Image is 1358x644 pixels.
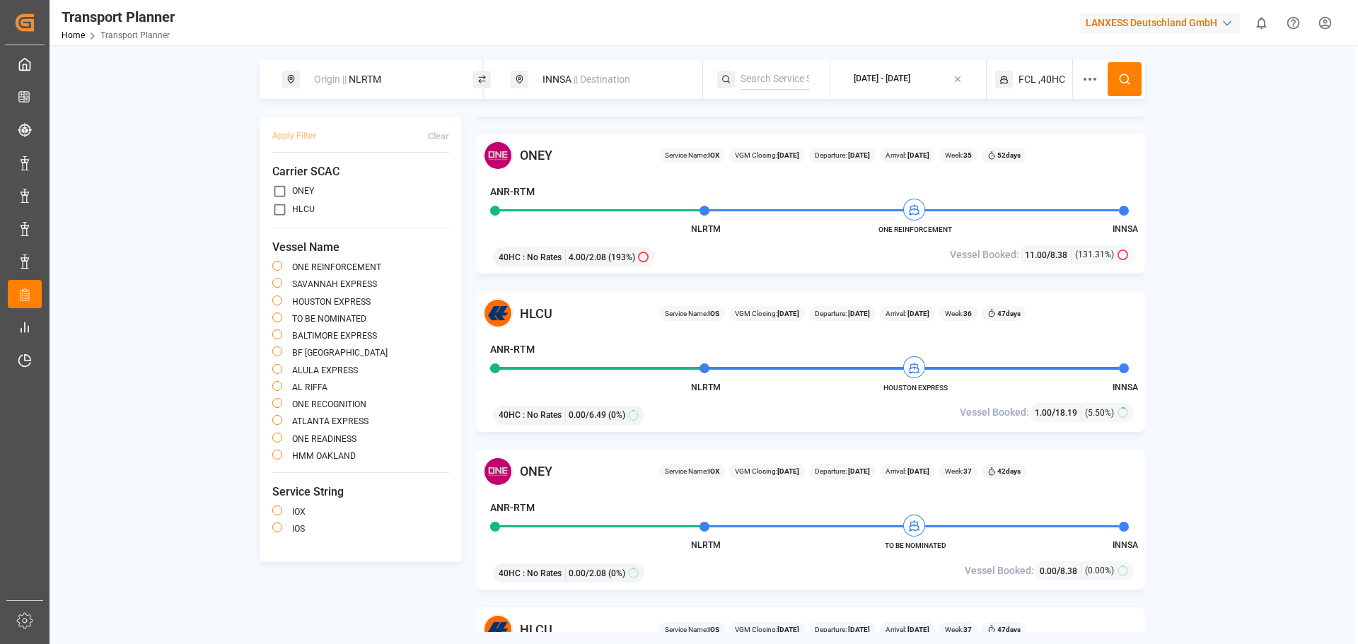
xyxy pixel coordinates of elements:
span: 40HC [499,567,521,580]
b: IOX [708,467,719,475]
span: FCL [1018,72,1036,87]
span: VGM Closing: [735,624,799,635]
span: INNSA [1113,224,1138,234]
span: 4.00 / 2.08 [569,251,606,264]
b: [DATE] [906,151,929,159]
label: HOUSTON EXPRESS [292,298,371,306]
a: Home [62,30,85,40]
span: NLRTM [691,382,721,392]
b: [DATE] [777,151,799,159]
h4: ANR-RTM [490,342,535,357]
span: Arrival: [886,150,929,160]
span: Service Name: [665,466,719,476]
label: ALULA EXPRESS [292,366,358,375]
label: TO BE NOMINATED [292,315,366,323]
input: Search Service String [741,69,809,90]
label: ONE READINESS [292,435,356,443]
span: : No Rates [523,409,562,421]
span: Service Name: [665,150,719,160]
span: Service Name: [665,624,719,635]
span: Service Name: [665,308,719,319]
span: VGM Closing: [735,466,799,476]
span: 0.00 / 2.08 [569,567,606,580]
span: ONEY [520,146,552,165]
div: / [1025,247,1072,262]
div: [DATE] - [DATE] [854,73,910,86]
label: BALTIMORE EXPRESS [292,332,377,340]
span: Departure: [815,308,870,319]
span: Service String [272,484,449,500]
span: TO BE NOMINATED [876,540,954,551]
span: Departure: [815,624,870,635]
span: Origin || [314,74,347,85]
b: IOX [708,151,719,159]
span: Vessel Booked: [960,405,1029,420]
div: Clear [428,129,449,144]
span: INNSA [1113,382,1138,392]
label: IOX [292,508,306,516]
label: ATLANTA EXPRESS [292,417,368,426]
label: ONE REINFORCEMENT [292,263,381,271]
b: 52 days [997,151,1021,159]
span: 8.38 [1060,566,1077,576]
button: show 0 new notifications [1246,7,1277,39]
span: Arrival: [886,308,929,319]
span: HOUSTON EXPRESS [876,382,954,393]
div: LANXESS Deutschland GmbH [1080,13,1240,33]
b: [DATE] [777,626,799,633]
div: NLRTM [306,66,458,93]
span: (0%) [608,567,625,580]
span: ONE REINFORCEMENT [876,224,954,235]
b: [DATE] [847,626,870,633]
span: NLRTM [691,540,721,550]
span: 18.19 [1055,408,1077,418]
label: SAVANNAH EXPRESS [292,280,377,288]
span: Departure: [815,150,870,160]
span: Vessel Name [272,239,449,256]
b: [DATE] [847,310,870,317]
span: HLCU [520,620,552,639]
b: 47 days [997,310,1021,317]
div: / [1040,563,1081,578]
button: Help Center [1277,7,1309,39]
b: [DATE] [906,310,929,317]
span: Week: [945,150,972,160]
span: Departure: [815,466,870,476]
span: (0%) [608,409,625,421]
span: VGM Closing: [735,150,799,160]
span: ,40HC [1038,72,1065,87]
span: 40HC [499,409,521,421]
span: Arrival: [886,624,929,635]
button: [DATE] - [DATE] [839,66,977,93]
span: || Destination [574,74,630,85]
span: 11.00 [1025,250,1047,260]
div: / [1035,405,1081,420]
span: Carrier SCAC [272,163,449,180]
span: (193%) [608,251,635,264]
b: 37 [963,626,972,633]
span: : No Rates [523,567,562,580]
span: VGM Closing: [735,308,799,319]
img: Carrier [483,298,513,328]
span: 1.00 [1035,408,1052,418]
img: Carrier [483,457,513,486]
b: IOS [708,626,719,633]
img: Carrier [483,141,513,170]
label: BF [GEOGRAPHIC_DATA] [292,349,388,357]
span: : No Rates [523,251,562,264]
span: Week: [945,466,972,476]
span: Week: [945,308,972,319]
span: (0.00%) [1085,564,1114,577]
span: (131.31%) [1075,248,1114,261]
b: 42 days [997,467,1021,475]
span: HLCU [520,304,552,323]
b: 37 [963,467,972,475]
button: LANXESS Deutschland GmbH [1080,9,1246,36]
span: NLRTM [691,224,721,234]
span: (5.50%) [1085,406,1114,419]
div: Transport Planner [62,6,175,28]
span: 40HC [499,251,521,264]
label: IOS [292,525,305,533]
div: INNSA [534,66,687,93]
span: ONEY [520,462,552,481]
